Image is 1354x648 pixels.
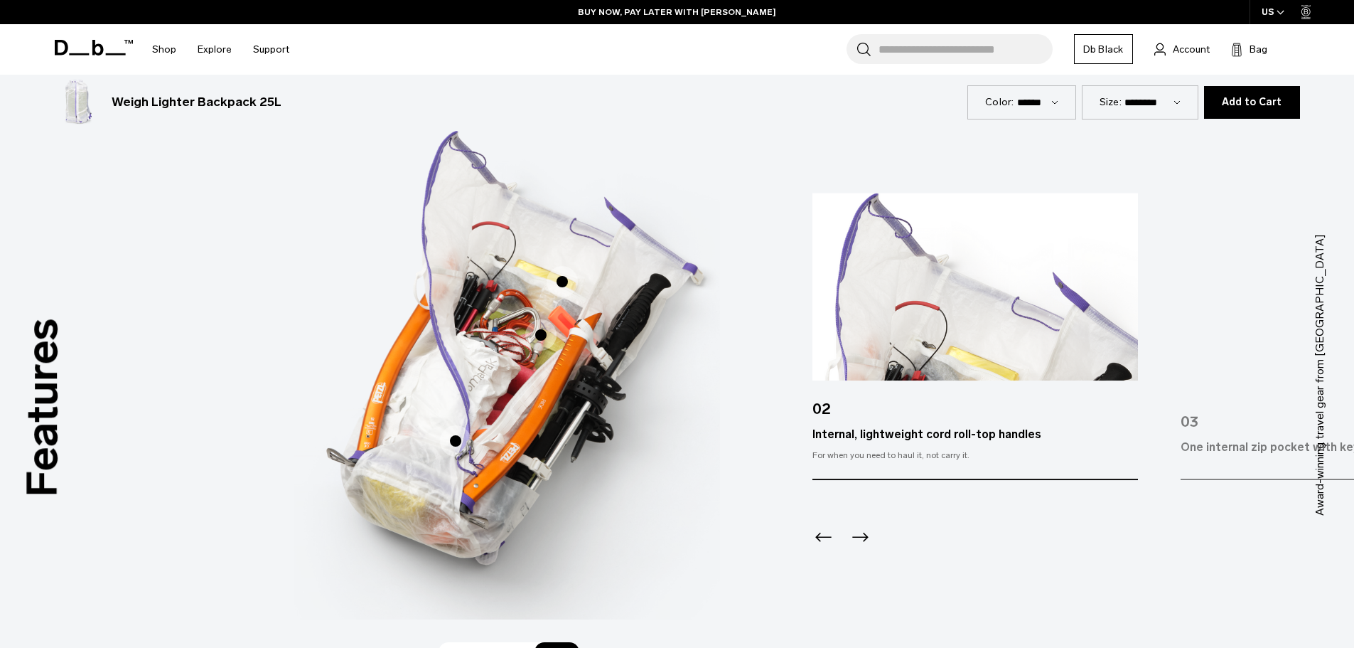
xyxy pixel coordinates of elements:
a: Db Black [1074,34,1133,64]
label: Size: [1100,95,1122,110]
a: Account [1154,41,1210,58]
img: Weigh_Lighter_Backpack_25L_1.png [55,80,100,125]
nav: Main Navigation [141,24,300,75]
a: Explore [198,24,232,75]
h3: Weigh Lighter Backpack 25L [112,93,281,112]
a: Shop [152,24,176,75]
div: Previous slide [812,526,832,557]
a: BUY NOW, PAY LATER WITH [PERSON_NAME] [578,6,776,18]
a: Support [253,24,289,75]
div: Internal, lightweight cord roll-top handles [812,426,1138,443]
span: Add to Cart [1222,97,1282,108]
div: 02 [812,381,1138,426]
button: Add to Cart [1204,86,1300,119]
div: Next slide [849,526,868,557]
span: Account [1173,42,1210,57]
h3: Features [10,319,75,497]
button: Bag [1231,41,1267,58]
span: Bag [1250,42,1267,57]
label: Color: [985,95,1014,110]
div: For when you need to haul it, not carry it. [812,449,1138,462]
div: 3 / 3 [294,88,720,642]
